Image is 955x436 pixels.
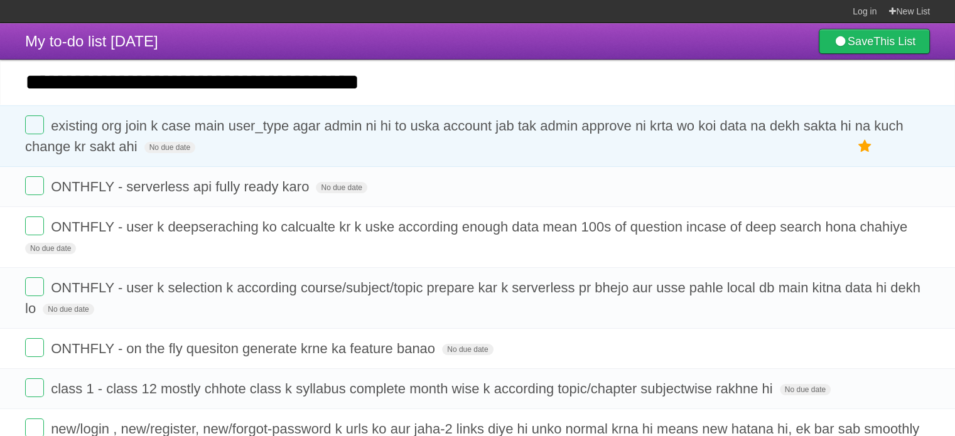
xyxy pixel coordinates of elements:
span: No due date [442,344,493,355]
label: Done [25,378,44,397]
span: No due date [144,142,195,153]
span: No due date [43,304,94,315]
label: Star task [853,136,877,157]
span: My to-do list [DATE] [25,33,158,50]
b: This List [873,35,915,48]
span: No due date [780,384,831,395]
label: Done [25,277,44,296]
label: Done [25,115,44,134]
label: Done [25,216,44,235]
label: Done [25,176,44,195]
span: existing org join k case main user_type agar admin ni hi to uska account jab tak admin approve ni... [25,118,904,154]
span: ONTHFLY - user k deepseraching ko calcualte kr k uske according enough data mean 100s of question... [51,219,910,235]
span: ONTHFLY - user k selection k according course/subject/topic prepare kar k serverless pr bhejo aur... [25,280,920,316]
a: SaveThis List [819,29,930,54]
span: class 1 - class 12 mostly chhote class k syllabus complete month wise k according topic/chapter s... [51,381,775,396]
span: No due date [316,182,367,193]
span: ONTHFLY - on the fly quesiton generate krne ka feature banao [51,341,438,356]
label: Done [25,338,44,357]
span: No due date [25,243,76,254]
span: ONTHFLY - serverless api fully ready karo [51,179,312,194]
